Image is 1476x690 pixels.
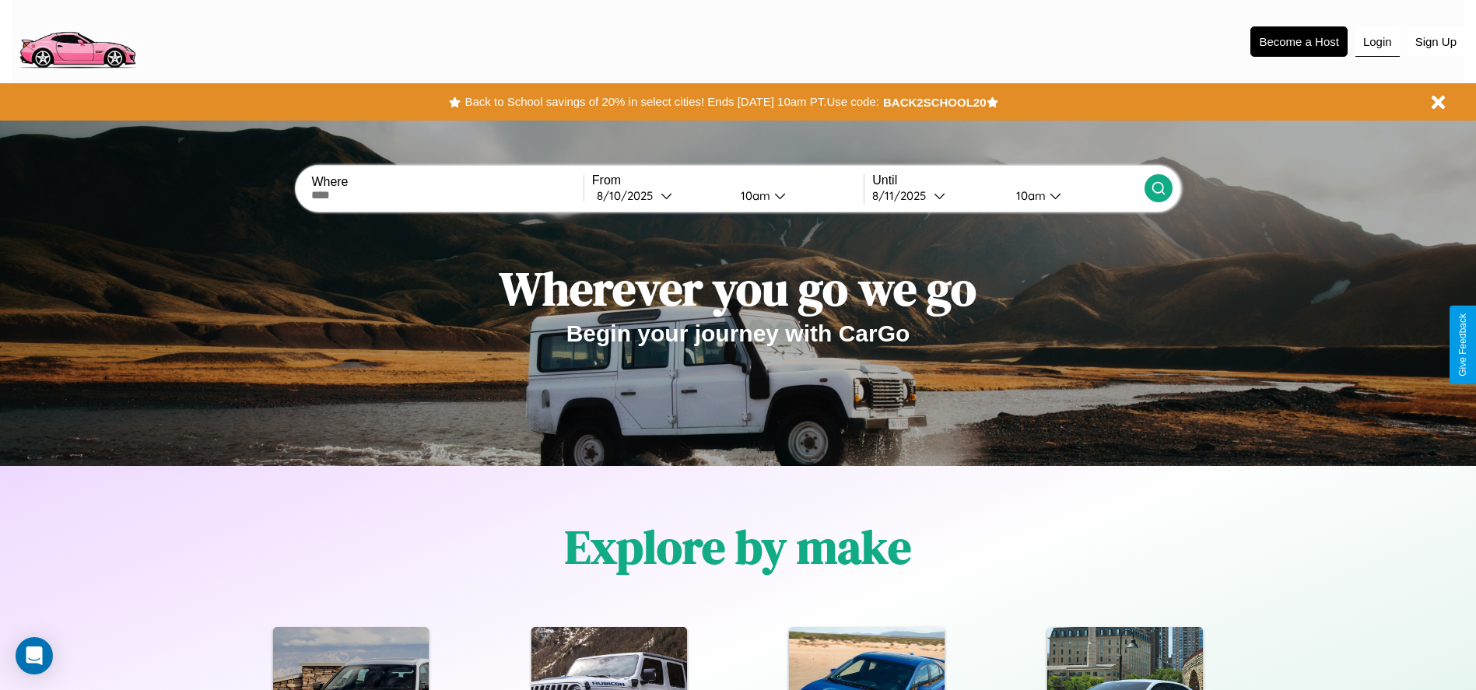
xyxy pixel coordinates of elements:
div: 8 / 10 / 2025 [597,188,661,203]
button: Back to School savings of 20% in select cities! Ends [DATE] 10am PT.Use code: [461,91,882,113]
div: 8 / 11 / 2025 [872,188,934,203]
button: Become a Host [1250,26,1348,57]
button: 10am [728,187,864,204]
div: 10am [1008,188,1050,203]
div: Open Intercom Messenger [16,637,53,674]
img: logo [12,8,142,72]
button: 8/10/2025 [592,187,728,204]
div: Give Feedback [1457,313,1468,377]
label: From [592,173,864,187]
b: BACK2SCHOOL20 [883,96,987,109]
label: Until [872,173,1144,187]
button: 10am [1004,187,1145,204]
button: Login [1355,27,1400,57]
h1: Explore by make [565,515,911,579]
button: Sign Up [1408,27,1464,56]
label: Where [311,175,583,189]
div: 10am [733,188,774,203]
